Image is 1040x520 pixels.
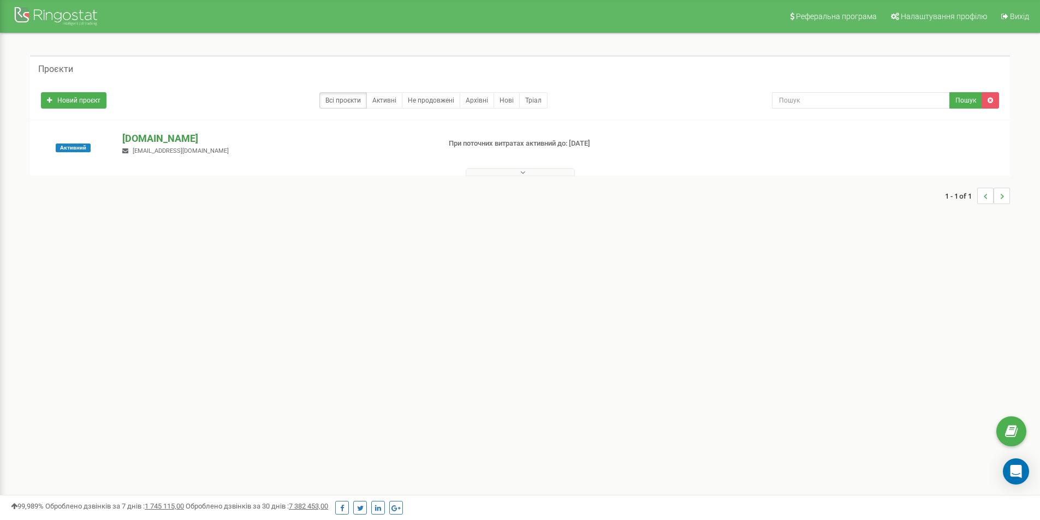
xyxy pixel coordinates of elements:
span: [EMAIL_ADDRESS][DOMAIN_NAME] [133,147,229,154]
a: Не продовжені [402,92,460,109]
u: 7 382 453,00 [289,502,328,510]
p: [DOMAIN_NAME] [122,132,431,146]
a: Нові [494,92,520,109]
span: 1 - 1 of 1 [945,188,977,204]
a: Тріал [519,92,548,109]
button: Пошук [949,92,982,109]
p: При поточних витратах активний до: [DATE] [449,139,676,149]
span: Активний [56,144,91,152]
u: 1 745 115,00 [145,502,184,510]
span: Оброблено дзвінків за 30 днів : [186,502,328,510]
a: Всі проєкти [319,92,367,109]
h5: Проєкти [38,64,73,74]
a: Новий проєкт [41,92,106,109]
nav: ... [945,177,1010,215]
span: Реферальна програма [796,12,877,21]
span: 99,989% [11,502,44,510]
span: Вихід [1010,12,1029,21]
div: Open Intercom Messenger [1003,458,1029,485]
a: Архівні [460,92,494,109]
input: Пошук [772,92,950,109]
span: Оброблено дзвінків за 7 днів : [45,502,184,510]
span: Налаштування профілю [901,12,987,21]
a: Активні [366,92,402,109]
